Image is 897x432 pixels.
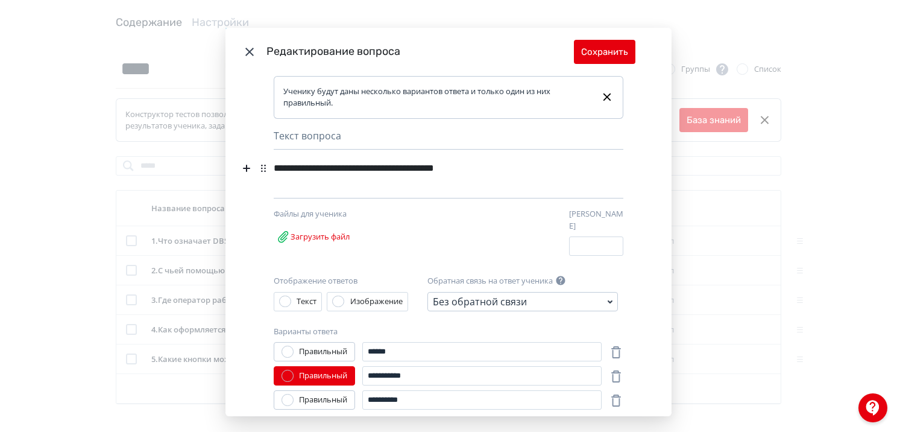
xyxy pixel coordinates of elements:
div: Редактирование вопроса [266,43,574,60]
button: Сохранить [574,40,635,64]
div: Текст вопроса [274,129,623,150]
div: Правильный [299,394,347,406]
div: Без обратной связи [433,294,527,309]
div: Правильный [299,346,347,358]
label: Варианты ответа [274,326,338,338]
label: Обратная связь на ответ ученика [427,275,553,287]
div: Modal [225,28,672,416]
div: Ученику будут даны несколько вариантов ответа и только один из них правильный. [283,86,591,109]
div: Файлы для ученика [274,208,400,220]
div: Текст [297,296,316,308]
label: [PERSON_NAME] [569,208,623,232]
label: Отображение ответов [274,275,357,287]
div: Правильный [299,370,347,382]
div: Изображение [350,296,403,308]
